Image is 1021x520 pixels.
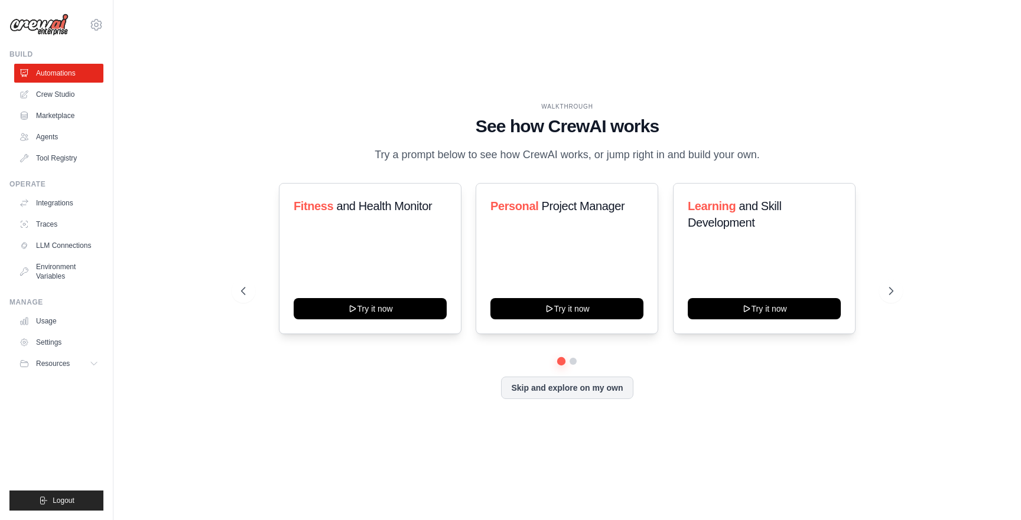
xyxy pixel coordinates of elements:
[9,50,103,59] div: Build
[9,490,103,511] button: Logout
[14,257,103,286] a: Environment Variables
[36,359,70,368] span: Resources
[542,200,625,212] span: Project Manager
[14,149,103,168] a: Tool Registry
[294,298,447,319] button: Try it now
[501,377,633,399] button: Skip and explore on my own
[53,496,74,505] span: Logout
[241,116,893,137] h1: See how CrewAI works
[14,354,103,373] button: Resources
[14,312,103,331] a: Usage
[14,64,103,83] a: Automations
[688,298,841,319] button: Try it now
[688,200,736,212] span: Learning
[14,194,103,212] a: Integrations
[14,127,103,146] a: Agents
[14,333,103,352] a: Settings
[336,200,432,212] span: and Health Monitor
[9,179,103,189] div: Operate
[9,297,103,307] div: Manage
[688,200,781,229] span: and Skill Development
[294,200,333,212] span: Fitness
[241,102,893,111] div: WALKTHROUGH
[14,106,103,125] a: Marketplace
[14,85,103,104] a: Crew Studio
[369,146,766,163] p: Try a prompt below to see how CrewAI works, or jump right in and build your own.
[14,236,103,255] a: LLM Connections
[490,200,538,212] span: Personal
[490,298,643,319] button: Try it now
[9,14,69,36] img: Logo
[14,215,103,234] a: Traces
